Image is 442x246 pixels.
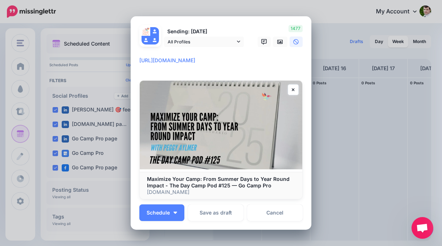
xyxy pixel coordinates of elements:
img: 301693454_482121230591071_9060250289651440632_n-bsa9523.png [142,27,150,36]
img: Maximize Your Camp: From Summer Days to Year Round Impact - The Day Camp Pod #125 — Go Camp Pro [140,81,302,172]
img: arrow-down-white.png [173,212,177,214]
img: user_default_image.png [150,27,159,36]
img: user_default_image.png [142,36,150,44]
span: Schedule [147,210,170,215]
p: Sending: [DATE] [164,27,244,36]
mark: [URL][DOMAIN_NAME] [139,57,195,63]
img: user_default_image.png [150,36,159,44]
span: All Profiles [168,38,235,46]
p: [DOMAIN_NAME] [147,189,295,195]
button: Schedule [139,204,184,221]
button: Save as draft [188,204,243,221]
a: All Profiles [164,37,244,47]
span: 1477 [288,25,303,32]
b: Maximize Your Camp: From Summer Days to Year Round Impact - The Day Camp Pod #125 — Go Camp Pro [147,176,290,188]
a: Cancel [247,204,303,221]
